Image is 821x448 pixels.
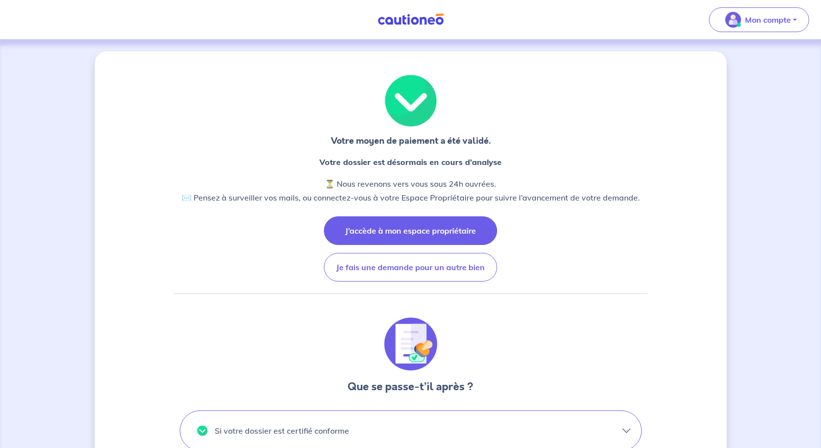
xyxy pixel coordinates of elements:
p: Si votre dossier est certifié conforme [215,423,349,439]
p: ⏳ Nous revenons vers vous sous 24h ouvrées. ✉️ Pensez à surveiller vos mails, ou connectez-vous à... [182,177,640,204]
img: illu_valid.svg [197,426,208,436]
button: Je fais une demande pour un autre bien [324,253,497,282]
p: Mon compte [745,14,791,26]
img: illu_account_valid_menu.svg [725,12,741,28]
p: Votre moyen de paiement a été validé. [331,134,491,147]
strong: Votre dossier est désormais en cours d’analyse [319,157,502,167]
img: Cautioneo [374,13,448,26]
button: illu_account_valid_menu.svgMon compte [709,7,809,32]
img: illu_document_valid.svg [384,318,437,371]
button: J’accède à mon espace propriétaire [324,216,497,245]
h3: Que se passe-t’il après ? [348,379,473,395]
img: illu_valid.svg [384,75,437,126]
